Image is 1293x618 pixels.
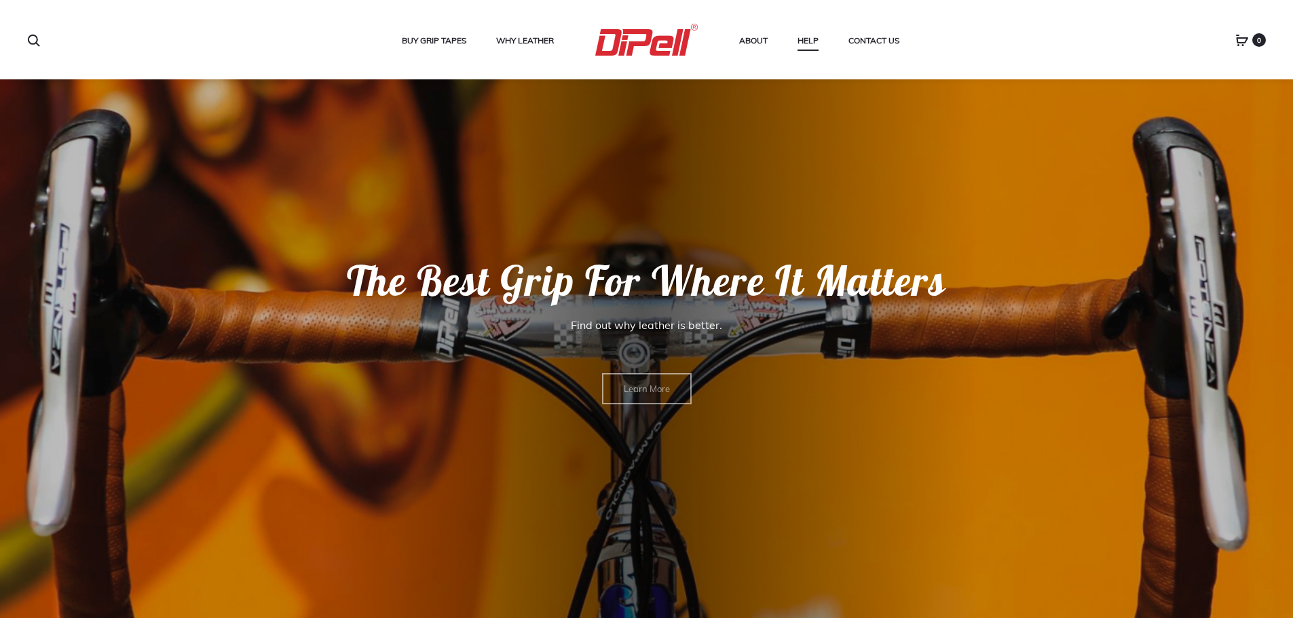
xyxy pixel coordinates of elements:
[848,32,899,50] a: Contact Us
[602,373,692,404] a: Learn More
[1235,34,1249,46] a: 0
[798,32,819,50] a: Help
[739,32,768,50] a: About
[1252,33,1266,47] span: 0
[402,32,466,50] a: Buy Grip Tapes
[226,313,1067,336] rs-layer: Find out why leather is better.
[226,255,1068,306] rs-layer: The Best Grip For Where It Matters
[496,32,554,50] a: Why Leather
